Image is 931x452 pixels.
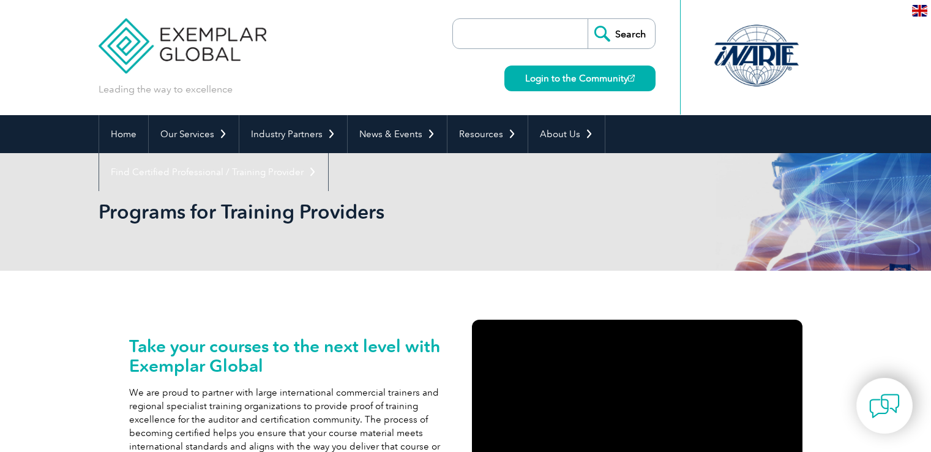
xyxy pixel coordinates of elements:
[99,83,233,96] p: Leading the way to excellence
[528,115,605,153] a: About Us
[99,202,613,222] h2: Programs for Training Providers
[447,115,528,153] a: Resources
[149,115,239,153] a: Our Services
[869,391,900,421] img: contact-chat.png
[912,5,927,17] img: en
[99,153,328,191] a: Find Certified Professional / Training Provider
[129,336,460,375] h2: Take your courses to the next level with Exemplar Global
[628,75,635,81] img: open_square.png
[99,115,148,153] a: Home
[588,19,655,48] input: Search
[239,115,347,153] a: Industry Partners
[348,115,447,153] a: News & Events
[504,66,656,91] a: Login to the Community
